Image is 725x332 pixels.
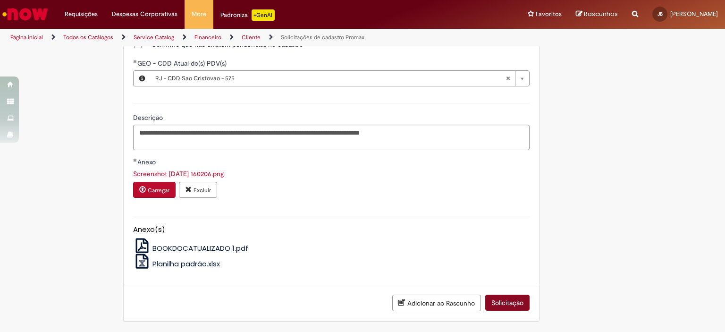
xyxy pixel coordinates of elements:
small: Carregar [148,187,169,194]
span: Favoritos [536,9,562,19]
a: Download de Screenshot 2025-08-27 160206.png [133,170,224,178]
div: Padroniza [220,9,275,21]
span: Rascunhos [584,9,618,18]
span: RJ - CDD Sao Cristovao - 575 [155,71,506,86]
span: Requisições [65,9,98,19]
button: Adicionar ao Rascunho [392,295,481,311]
a: Todos os Catálogos [63,34,113,41]
span: More [192,9,206,19]
button: GEO - CDD Atual do(s) PDV(s), Visualizar este registro RJ - CDD Sao Cristovao - 575 [134,71,151,86]
a: Planilha padrão.xlsx [133,259,220,269]
button: Solicitação [485,295,530,311]
a: Rascunhos [576,10,618,19]
button: Carregar anexo de Anexo Required [133,182,176,198]
a: Cliente [242,34,261,41]
span: Descrição [133,113,165,122]
span: Obrigatório Preenchido [133,158,137,162]
button: Excluir anexo Screenshot 2025-08-27 160206.png [179,182,217,198]
a: RJ - CDD Sao Cristovao - 575Limpar campo GEO - CDD Atual do(s) PDV(s) [151,71,529,86]
small: Excluir [194,187,211,194]
img: ServiceNow [1,5,50,24]
span: Despesas Corporativas [112,9,177,19]
span: Obrigatório Preenchido [133,60,137,63]
a: BOOKDOCATUALIZADO 1.pdf [133,243,249,253]
span: GEO - CDD Atual do(s) PDV(s) [137,59,228,68]
a: Solicitações de cadastro Promax [281,34,364,41]
p: +GenAi [252,9,275,21]
span: Anexo [137,158,158,166]
a: Página inicial [10,34,43,41]
a: Financeiro [194,34,221,41]
span: JB [658,11,663,17]
h5: Anexo(s) [133,226,530,234]
span: [PERSON_NAME] [670,10,718,18]
textarea: Descrição [133,125,530,150]
ul: Trilhas de página [7,29,476,46]
span: Planilha padrão.xlsx [152,259,220,269]
a: Service Catalog [134,34,174,41]
span: BOOKDOCATUALIZADO 1.pdf [152,243,248,253]
abbr: Limpar campo GEO - CDD Atual do(s) PDV(s) [501,71,515,86]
